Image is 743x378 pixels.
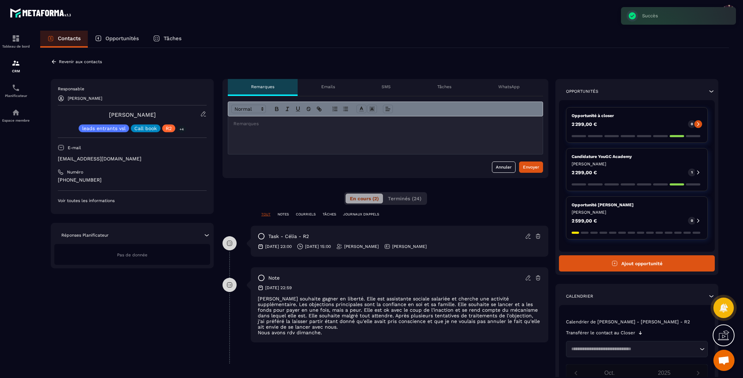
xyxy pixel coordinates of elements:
p: Calendrier [566,293,593,299]
p: Transférer le contact au Closer [566,330,635,336]
button: Ajout opportunité [559,255,715,272]
img: formation [12,59,20,67]
p: Tableau de bord [2,44,30,48]
p: leads entrants vsl [82,126,126,131]
p: Candidature YouGC Academy [572,154,702,159]
p: E-mail [68,145,81,151]
p: TÂCHES [323,212,336,217]
span: En cours (2) [350,196,379,201]
p: Espace membre [2,118,30,122]
p: [EMAIL_ADDRESS][DOMAIN_NAME] [58,156,207,162]
a: automationsautomationsEspace membre [2,103,30,128]
p: R2 [166,126,172,131]
p: note [268,275,280,281]
input: Search for option [569,346,698,353]
p: Opportunité à closer [572,113,702,118]
p: CRM [2,69,30,73]
span: Terminés (24) [388,196,421,201]
p: Calendrier de [PERSON_NAME] - [PERSON_NAME] - R2 [566,319,708,325]
a: Tâches [146,31,189,48]
p: [DATE] 15:00 [305,244,331,249]
p: WhatsApp [498,84,520,90]
p: task - Célia - R2 [268,233,309,240]
p: Tâches [437,84,451,90]
p: [PERSON_NAME] [572,161,702,167]
p: [PERSON_NAME] [392,244,427,249]
p: [PHONE_NUMBER] [58,177,207,183]
img: logo [10,6,73,19]
p: Nous avons rdv dimanche. [258,330,541,335]
div: Search for option [566,341,708,357]
div: Envoyer [523,164,539,171]
p: Opportunité [PERSON_NAME] [572,202,702,208]
p: [PERSON_NAME] [572,209,702,215]
p: Responsable [58,86,207,92]
a: formationformationCRM [2,54,30,78]
p: 2 599,00 € [572,218,597,223]
p: SMS [382,84,391,90]
button: En cours (2) [346,194,383,203]
span: Pas de donnée [117,252,147,257]
p: [PERSON_NAME] [68,96,102,101]
p: 1 [691,170,693,175]
a: [PERSON_NAME] [109,111,156,118]
img: automations [12,108,20,117]
img: formation [12,34,20,43]
p: COURRIELS [296,212,316,217]
p: [DATE] 23:00 [265,244,292,249]
p: 0 [691,218,693,223]
a: Contacts [40,31,88,48]
p: Call book [134,126,157,131]
p: Tâches [164,35,182,42]
p: [DATE] 22:59 [265,285,292,291]
p: 2 299,00 € [572,122,597,127]
p: 0 [691,122,693,127]
button: Annuler [492,161,516,173]
p: Numéro [67,169,83,175]
p: Emails [321,84,335,90]
p: Voir toutes les informations [58,198,207,203]
button: Terminés (24) [384,194,426,203]
p: Remarques [251,84,274,90]
p: +4 [177,126,186,133]
a: Opportunités [88,31,146,48]
p: Réponses Planificateur [61,232,109,238]
div: Ouvrir le chat [713,350,735,371]
p: [PERSON_NAME] souhaite gagner en liberté. Elle est assistante sociale salariée et cherche une act... [258,296,541,330]
p: 2 299,00 € [572,170,597,175]
p: Revenir aux contacts [59,59,102,64]
p: [PERSON_NAME] [344,244,379,249]
a: schedulerschedulerPlanificateur [2,78,30,103]
button: Envoyer [519,161,543,173]
a: formationformationTableau de bord [2,29,30,54]
p: Opportunités [105,35,139,42]
p: Contacts [58,35,81,42]
p: NOTES [278,212,289,217]
img: scheduler [12,84,20,92]
p: Planificateur [2,94,30,98]
p: Opportunités [566,89,598,94]
p: JOURNAUX D'APPELS [343,212,379,217]
p: TOUT [261,212,270,217]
